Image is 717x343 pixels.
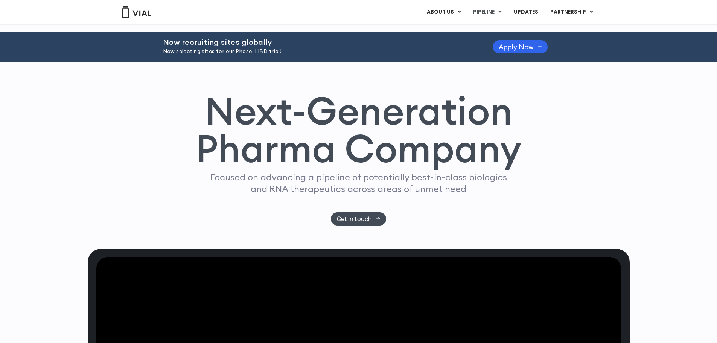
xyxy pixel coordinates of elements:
[493,40,548,53] a: Apply Now
[196,92,522,168] h1: Next-Generation Pharma Company
[508,6,544,18] a: UPDATES
[467,6,507,18] a: PIPELINEMenu Toggle
[331,212,386,226] a: Get in touch
[163,38,474,46] h2: Now recruiting sites globally
[122,6,152,18] img: Vial Logo
[207,171,510,195] p: Focused on advancing a pipeline of potentially best-in-class biologics and RNA therapeutics acros...
[421,6,467,18] a: ABOUT USMenu Toggle
[337,216,372,222] span: Get in touch
[163,47,474,56] p: Now selecting sites for our Phase II IBD trial!
[544,6,599,18] a: PARTNERSHIPMenu Toggle
[499,44,534,50] span: Apply Now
